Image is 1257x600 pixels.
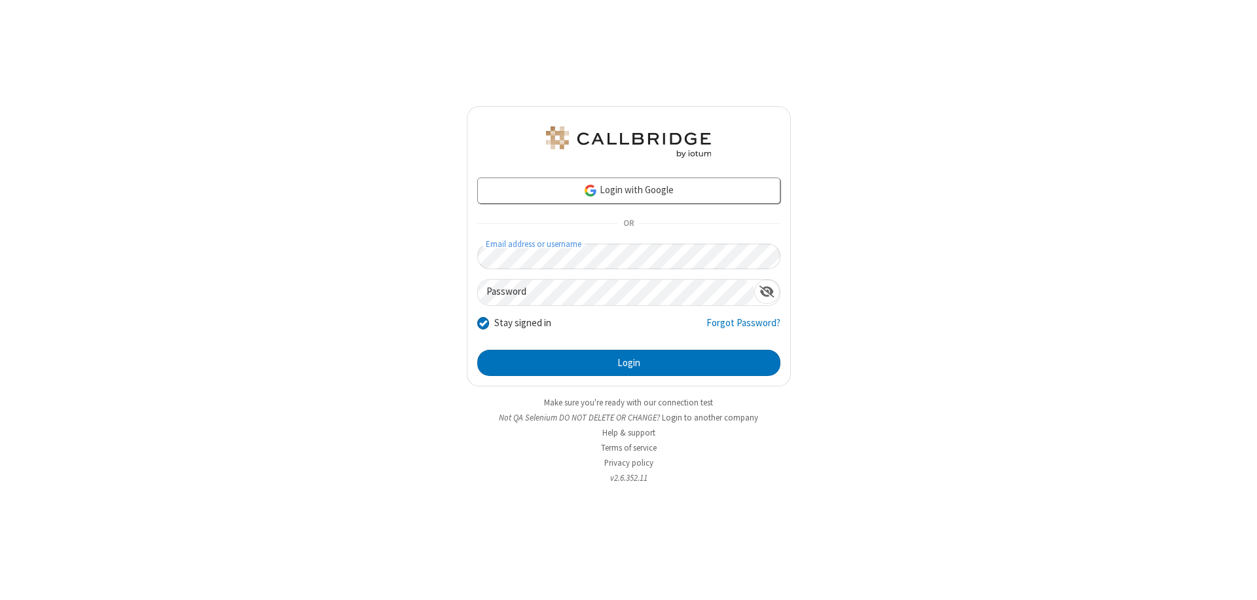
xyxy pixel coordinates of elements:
a: Help & support [602,427,655,438]
div: Show password [754,280,780,304]
a: Make sure you're ready with our connection test [544,397,713,408]
button: Login to another company [662,411,758,424]
a: Forgot Password? [706,316,780,341]
a: Login with Google [477,178,780,204]
a: Terms of service [601,442,657,453]
li: Not QA Selenium DO NOT DELETE OR CHANGE? [467,411,791,424]
input: Password [478,280,754,305]
input: Email address or username [477,244,780,269]
span: OR [618,215,639,233]
img: QA Selenium DO NOT DELETE OR CHANGE [543,126,714,158]
button: Login [477,350,780,376]
a: Privacy policy [604,457,653,468]
li: v2.6.352.11 [467,472,791,484]
label: Stay signed in [494,316,551,331]
img: google-icon.png [583,183,598,198]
